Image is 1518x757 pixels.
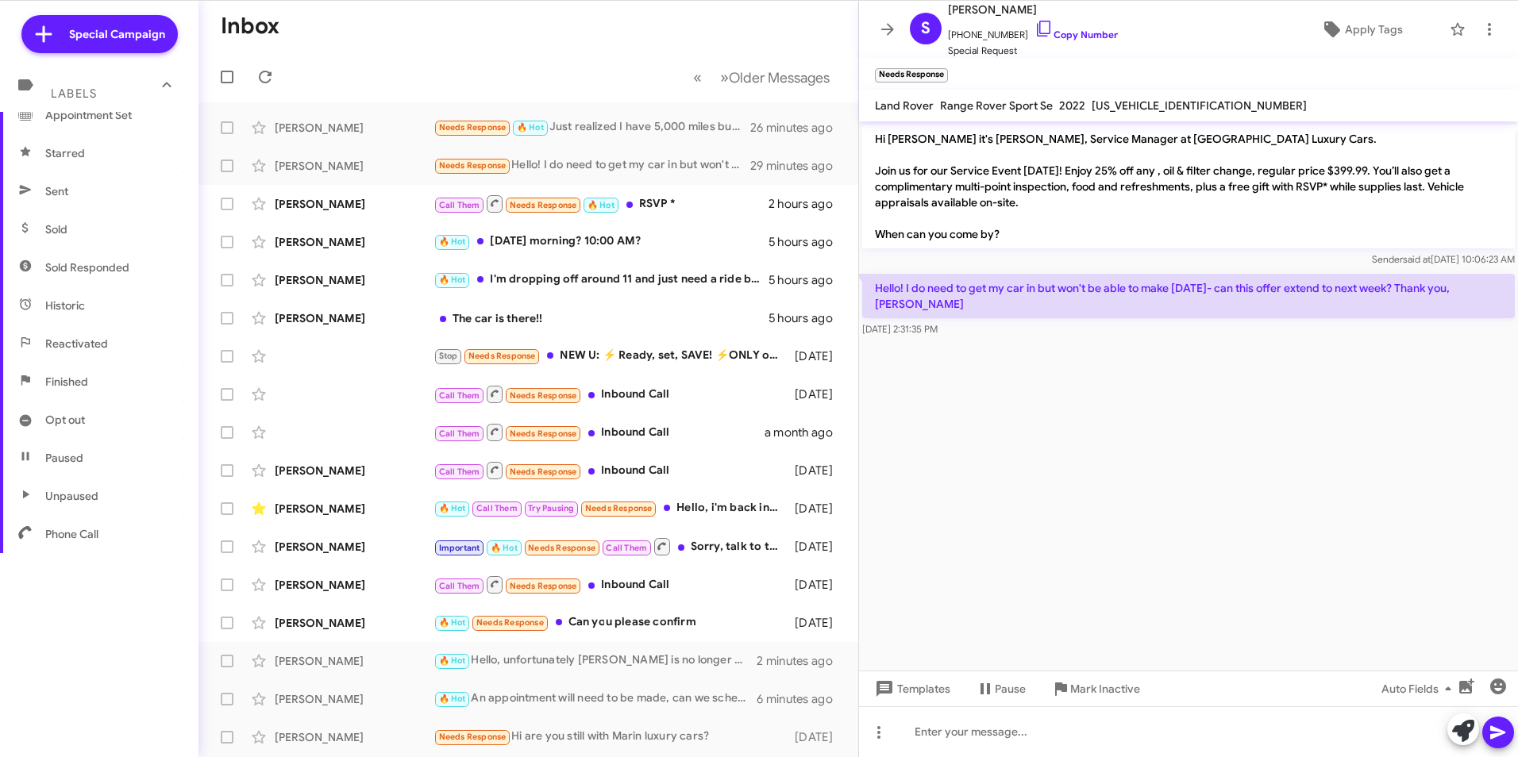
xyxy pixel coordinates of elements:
span: Needs Response [510,390,577,401]
div: [PERSON_NAME] [275,272,433,288]
div: The car is there!! [433,310,769,326]
span: Templates [872,674,950,703]
div: 2 minutes ago [757,653,846,669]
div: [DATE] [788,386,846,402]
span: Historic [45,298,85,313]
div: [PERSON_NAME] [275,539,433,555]
span: Needs Response [585,503,653,513]
div: 2 hours ago [769,196,846,212]
span: Important [439,543,480,553]
div: [PERSON_NAME] [275,120,433,136]
div: [PERSON_NAME] [275,501,433,517]
div: NEW U: ⚡ Ready, set, SAVE! ⚡️ONLY on [DATE]-Buy a $75 Allē Gift Card, get one FREE. Huge beauty s... [433,347,788,365]
span: said at [1403,253,1431,265]
div: [DATE] morning? 10:00 AM? [433,232,769,251]
div: [PERSON_NAME] [275,729,433,745]
span: Call Them [439,467,480,477]
span: [US_VEHICLE_IDENTIFICATION_NUMBER] [1092,98,1307,113]
div: [DATE] [788,348,846,364]
div: [DATE] [788,463,846,478]
small: Needs Response [875,68,948,83]
span: 🔥 Hot [517,122,544,133]
p: Hi [PERSON_NAME] it's [PERSON_NAME], Service Manager at [GEOGRAPHIC_DATA] Luxury Cars. Join us fo... [862,125,1515,248]
button: Apply Tags [1281,15,1442,44]
span: Needs Response [439,732,507,742]
span: Mark Inactive [1070,674,1140,703]
span: Needs Response [439,122,507,133]
div: [PERSON_NAME] [275,653,433,669]
span: Paused [45,450,83,466]
div: 26 minutes ago [750,120,846,136]
span: Call Them [476,503,518,513]
div: [DATE] [788,501,846,517]
div: Can you please confirm [433,613,788,632]
span: 2022 [1059,98,1085,113]
span: 🔥 Hot [439,236,466,247]
span: Needs Response [528,543,595,553]
div: Hello, unfortunately [PERSON_NAME] is no longer with the company. Feel free to call [PHONE_NUMBER... [433,651,757,670]
span: Appointment Set [45,107,132,123]
span: [PHONE_NUMBER] [948,19,1118,43]
span: Land Rover [875,98,934,113]
span: 🔥 Hot [439,503,466,513]
button: Previous [684,61,711,94]
h1: Inbox [221,13,279,39]
span: » [720,67,729,87]
span: Opt out [45,412,85,428]
div: [DATE] [788,615,846,631]
p: Hello! I do need to get my car in but won't be able to make [DATE]- can this offer extend to next... [862,274,1515,318]
span: Needs Response [468,351,536,361]
div: I'm dropping off around 11 and just need a ride back to SF if that's ok, your scheduler said that... [433,271,769,289]
span: Stop [439,351,458,361]
span: 🔥 Hot [439,694,466,704]
div: 5 hours ago [769,310,846,326]
span: Needs Response [510,428,577,439]
div: [PERSON_NAME] [275,691,433,707]
span: 🔥 Hot [439,617,466,628]
div: Inbound Call [433,384,788,404]
a: Copy Number [1034,29,1118,40]
div: 29 minutes ago [750,158,846,174]
span: Sender [DATE] 10:06:23 AM [1372,253,1515,265]
span: Call Them [606,543,647,553]
div: Sorry, talk to text. Wasn't working in my favor just now. [433,536,788,556]
div: Inbound Call [433,422,765,442]
div: 6 minutes ago [757,691,846,707]
span: « [693,67,702,87]
div: An appointment will need to be made, can we schedule an appointment for you? [433,690,757,708]
div: [PERSON_NAME] [275,463,433,478]
span: Finished [45,374,88,390]
span: Needs Response [476,617,544,628]
button: Pause [963,674,1038,703]
div: [DATE] [788,729,846,745]
span: Needs Response [510,467,577,477]
div: [DATE] [788,577,846,593]
span: Sold [45,221,67,237]
span: 🔥 Hot [491,543,518,553]
span: Auto Fields [1381,674,1458,703]
span: 🔥 Hot [439,275,466,285]
span: Special Campaign [69,26,165,42]
a: Special Campaign [21,15,178,53]
div: [PERSON_NAME] [275,196,433,212]
span: Apply Tags [1345,15,1403,44]
div: [PERSON_NAME] [275,234,433,250]
span: Phone Call [45,526,98,542]
div: Just realized I have 5,000 miles but will schedule in October [433,118,750,136]
span: Special Request [948,43,1118,59]
button: Templates [859,674,963,703]
div: Hello! I do need to get my car in but won't be able to make [DATE]- can this offer extend to next... [433,156,750,175]
span: [DATE] 2:31:35 PM [862,323,938,335]
div: 5 hours ago [769,272,846,288]
span: Try Pausing [528,503,574,513]
span: Unpaused [45,488,98,504]
div: a month ago [765,425,846,440]
button: Mark Inactive [1038,674,1153,703]
div: RSVP * [433,194,769,213]
div: 5 hours ago [769,234,846,250]
div: Hello, i'm back in the states in a couple hours can I pick up my car [DATE], how late are you ope... [433,499,788,517]
span: Sent [45,183,68,199]
span: Older Messages [729,69,830,86]
span: Needs Response [510,581,577,591]
div: [PERSON_NAME] [275,615,433,631]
